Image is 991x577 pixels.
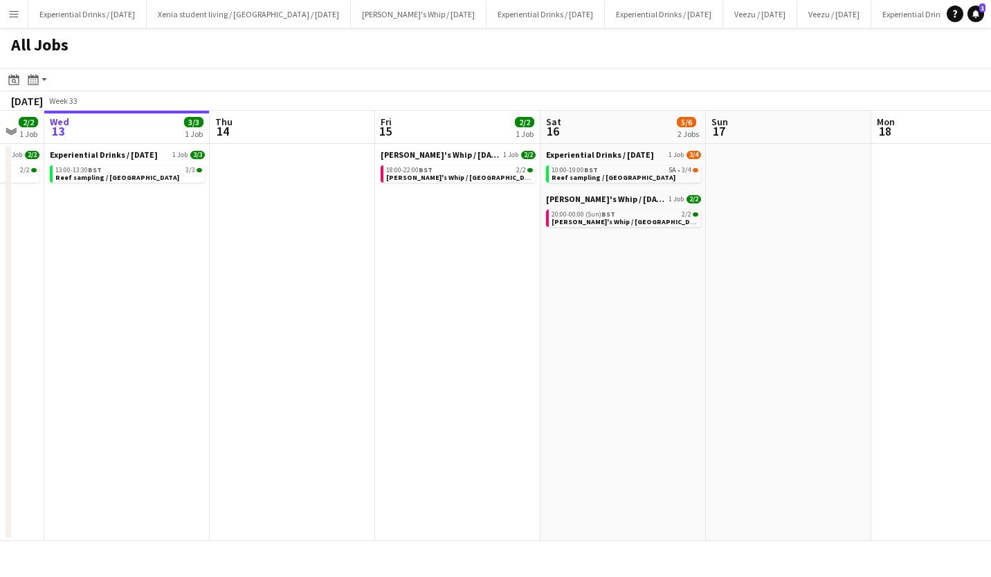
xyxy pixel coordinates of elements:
[88,165,102,174] span: BST
[546,149,654,160] span: Experiential Drinks / August 25
[11,94,43,108] div: [DATE]
[55,167,102,174] span: 13:00-13:30
[877,116,895,128] span: Mon
[19,117,38,127] span: 2/2
[516,129,534,139] div: 1 Job
[50,149,158,160] span: Experiential Drinks / August 25
[197,168,202,172] span: 3/3
[515,117,534,127] span: 2/2
[967,6,984,22] a: 1
[28,1,147,28] button: Experiential Drinks / [DATE]
[381,149,536,185] div: [PERSON_NAME]'s Whip / [DATE]1 Job2/218:00-22:00BST2/2[PERSON_NAME]'s Whip / [GEOGRAPHIC_DATA]
[7,151,22,159] span: 1 Job
[552,217,704,226] span: Shanky's Whip / Nottingham
[979,3,985,12] span: 1
[552,173,675,182] span: Reef sampling / Manchester
[172,151,188,159] span: 1 Job
[521,151,536,159] span: 2/2
[381,116,392,128] span: Fri
[50,149,205,160] a: Experiential Drinks / [DATE]1 Job3/3
[682,211,691,218] span: 2/2
[487,1,605,28] button: Experiential Drinks / [DATE]
[381,149,536,160] a: [PERSON_NAME]'s Whip / [DATE]1 Job2/2
[693,212,698,217] span: 2/2
[381,149,500,160] span: Shanky's Whip / Aug 25
[55,165,202,181] a: 13:00-13:30BST3/3Reef sampling / [GEOGRAPHIC_DATA]
[386,165,533,181] a: 18:00-22:00BST2/2[PERSON_NAME]'s Whip / [GEOGRAPHIC_DATA]
[687,195,701,203] span: 2/2
[48,123,69,139] span: 13
[875,123,895,139] span: 18
[677,117,696,127] span: 5/6
[687,151,701,159] span: 3/4
[584,165,598,174] span: BST
[25,151,39,159] span: 2/2
[31,168,37,172] span: 2/2
[552,211,615,218] span: 20:00-00:00 (Sun)
[669,151,684,159] span: 1 Job
[419,165,433,174] span: BST
[546,116,561,128] span: Sat
[546,194,701,204] a: [PERSON_NAME]'s Whip / [DATE]1 Job2/2
[185,129,203,139] div: 1 Job
[190,151,205,159] span: 3/3
[797,1,871,28] button: Veezu / [DATE]
[669,167,676,174] span: 5A
[601,210,615,219] span: BST
[546,149,701,194] div: Experiential Drinks / [DATE]1 Job3/410:00-19:00BST5A•3/4Reef sampling / [GEOGRAPHIC_DATA]
[46,95,80,106] span: Week 33
[709,123,728,139] span: 17
[50,149,205,185] div: Experiential Drinks / [DATE]1 Job3/313:00-13:30BST3/3Reef sampling / [GEOGRAPHIC_DATA]
[55,173,179,182] span: Reef sampling / Manchester
[386,173,539,182] span: Shanky's Whip / Sheffield
[546,149,701,160] a: Experiential Drinks / [DATE]1 Job3/4
[546,194,666,204] span: Shanky's Whip / Aug 25
[682,167,691,174] span: 3/4
[351,1,487,28] button: [PERSON_NAME]'s Whip / [DATE]
[871,1,990,28] button: Experiential Drinks / [DATE]
[711,116,728,128] span: Sun
[184,117,203,127] span: 3/3
[552,167,598,174] span: 10:00-19:00
[213,123,233,139] span: 14
[544,123,561,139] span: 16
[723,1,797,28] button: Veezu / [DATE]
[147,1,351,28] button: Xenia student living / [GEOGRAPHIC_DATA] / [DATE]
[605,1,723,28] button: Experiential Drinks / [DATE]
[693,168,698,172] span: 3/4
[552,165,698,181] a: 10:00-19:00BST5A•3/4Reef sampling / [GEOGRAPHIC_DATA]
[19,129,37,139] div: 1 Job
[20,167,30,174] span: 2/2
[552,167,698,174] div: •
[386,167,433,174] span: 18:00-22:00
[185,167,195,174] span: 3/3
[527,168,533,172] span: 2/2
[503,151,518,159] span: 1 Job
[215,116,233,128] span: Thu
[50,116,69,128] span: Wed
[379,123,392,139] span: 15
[516,167,526,174] span: 2/2
[546,194,701,230] div: [PERSON_NAME]'s Whip / [DATE]1 Job2/220:00-00:00 (Sun)BST2/2[PERSON_NAME]'s Whip / [GEOGRAPHIC_DATA]
[669,195,684,203] span: 1 Job
[678,129,699,139] div: 2 Jobs
[552,210,698,226] a: 20:00-00:00 (Sun)BST2/2[PERSON_NAME]'s Whip / [GEOGRAPHIC_DATA]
